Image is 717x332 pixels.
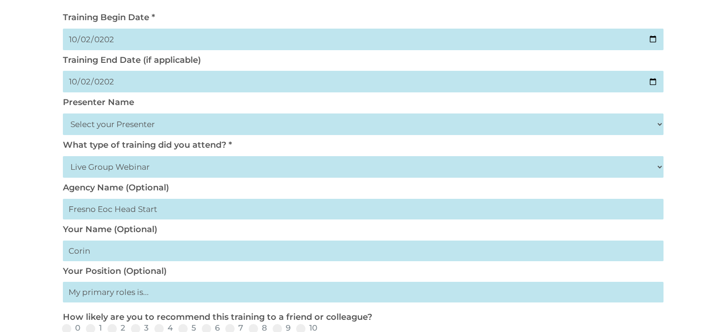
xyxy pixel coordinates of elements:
[63,282,664,302] input: My primary roles is...
[249,324,267,332] label: 8
[154,324,173,332] label: 4
[63,199,664,219] input: Head Start Agency
[63,55,201,65] label: Training End Date (if applicable)
[63,312,659,323] p: How likely are you to recommend this training to a friend or colleague?
[202,324,220,332] label: 6
[62,324,80,332] label: 0
[63,266,167,276] label: Your Position (Optional)
[86,324,102,332] label: 1
[63,224,157,234] label: Your Name (Optional)
[107,324,125,332] label: 2
[178,324,196,332] label: 5
[225,324,243,332] label: 7
[131,324,149,332] label: 3
[63,97,134,107] label: Presenter Name
[296,324,317,332] label: 10
[273,324,290,332] label: 9
[63,182,169,193] label: Agency Name (Optional)
[63,140,232,150] label: What type of training did you attend? *
[63,241,664,261] input: First Last
[63,12,155,23] label: Training Begin Date *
